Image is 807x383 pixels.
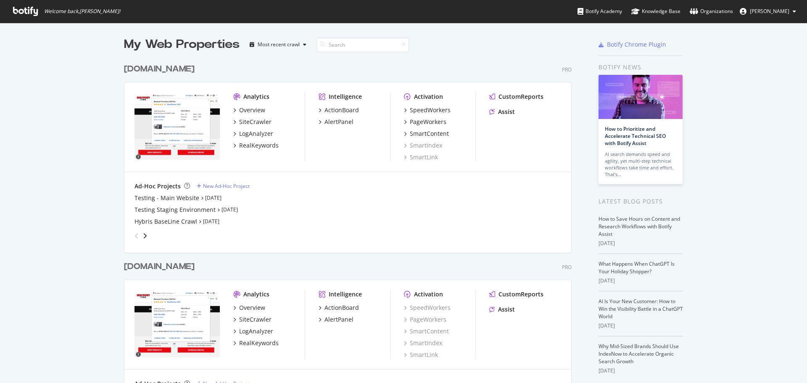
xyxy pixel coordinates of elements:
[410,129,449,138] div: SmartContent
[134,217,197,226] a: Hybris BaseLine Crawl
[233,315,272,324] a: SiteCrawler
[142,232,148,240] div: angle-right
[205,194,222,201] a: [DATE]
[222,206,238,213] a: [DATE]
[258,42,300,47] div: Most recent crawl
[329,92,362,101] div: Intelligence
[324,315,353,324] div: AlertPanel
[410,106,451,114] div: SpeedWorkers
[599,40,666,49] a: Botify Chrome Plugin
[599,367,683,375] div: [DATE]
[233,106,265,114] a: Overview
[233,339,279,347] a: RealKeywords
[404,118,446,126] a: PageWorkers
[319,106,359,114] a: ActionBoard
[605,125,666,147] a: How to Prioritize and Accelerate Technical SEO with Botify Assist
[404,315,446,324] a: PageWorkers
[124,63,195,75] div: [DOMAIN_NAME]
[319,304,359,312] a: ActionBoard
[134,194,199,202] a: Testing - Main Website
[203,218,219,225] a: [DATE]
[605,151,676,178] div: AI search demands speed and agility, yet multi-step technical workflows take time and effort. Tha...
[404,141,442,150] a: SmartIndex
[319,315,353,324] a: AlertPanel
[324,106,359,114] div: ActionBoard
[562,264,572,271] div: Pro
[239,129,273,138] div: LogAnalyzer
[599,298,683,320] a: AI Is Your New Customer: How to Win the Visibility Battle in a ChatGPT World
[324,304,359,312] div: ActionBoard
[324,118,353,126] div: AlertPanel
[404,304,451,312] a: SpeedWorkers
[124,36,240,53] div: My Web Properties
[239,327,273,335] div: LogAnalyzer
[404,339,442,347] a: SmartIndex
[498,290,543,298] div: CustomReports
[414,92,443,101] div: Activation
[489,108,515,116] a: Assist
[599,215,680,238] a: How to Save Hours on Content and Research Workflows with Botify Assist
[124,261,195,273] div: [DOMAIN_NAME]
[690,7,733,16] div: Organizations
[599,75,683,119] img: How to Prioritize and Accelerate Technical SEO with Botify Assist
[134,290,220,358] img: discounttiresecondary.com
[243,290,269,298] div: Analytics
[489,305,515,314] a: Assist
[404,351,438,359] a: SmartLink
[489,290,543,298] a: CustomReports
[599,63,683,72] div: Botify news
[733,5,803,18] button: [PERSON_NAME]
[239,315,272,324] div: SiteCrawler
[599,260,675,275] a: What Happens When ChatGPT Is Your Holiday Shopper?
[134,182,181,190] div: Ad-Hoc Projects
[233,129,273,138] a: LogAnalyzer
[404,106,451,114] a: SpeedWorkers
[578,7,622,16] div: Botify Academy
[316,37,409,52] input: Search
[404,153,438,161] div: SmartLink
[124,261,198,273] a: [DOMAIN_NAME]
[233,304,265,312] a: Overview
[599,277,683,285] div: [DATE]
[498,92,543,101] div: CustomReports
[404,327,449,335] a: SmartContent
[498,305,515,314] div: Assist
[134,92,220,161] img: discounttire.com
[414,290,443,298] div: Activation
[489,92,543,101] a: CustomReports
[599,240,683,247] div: [DATE]
[233,141,279,150] a: RealKeywords
[599,343,679,365] a: Why Mid-Sized Brands Should Use IndexNow to Accelerate Organic Search Growth
[498,108,515,116] div: Assist
[197,182,250,190] a: New Ad-Hoc Project
[44,8,120,15] span: Welcome back, [PERSON_NAME] !
[562,66,572,73] div: Pro
[246,38,310,51] button: Most recent crawl
[203,182,250,190] div: New Ad-Hoc Project
[599,197,683,206] div: Latest Blog Posts
[233,118,272,126] a: SiteCrawler
[134,206,216,214] a: Testing Staging Environment
[239,304,265,312] div: Overview
[750,8,789,15] span: Jason Summers
[239,141,279,150] div: RealKeywords
[607,40,666,49] div: Botify Chrome Plugin
[239,339,279,347] div: RealKeywords
[410,118,446,126] div: PageWorkers
[239,118,272,126] div: SiteCrawler
[124,63,198,75] a: [DOMAIN_NAME]
[319,118,353,126] a: AlertPanel
[131,229,142,243] div: angle-left
[404,129,449,138] a: SmartContent
[239,106,265,114] div: Overview
[599,322,683,330] div: [DATE]
[243,92,269,101] div: Analytics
